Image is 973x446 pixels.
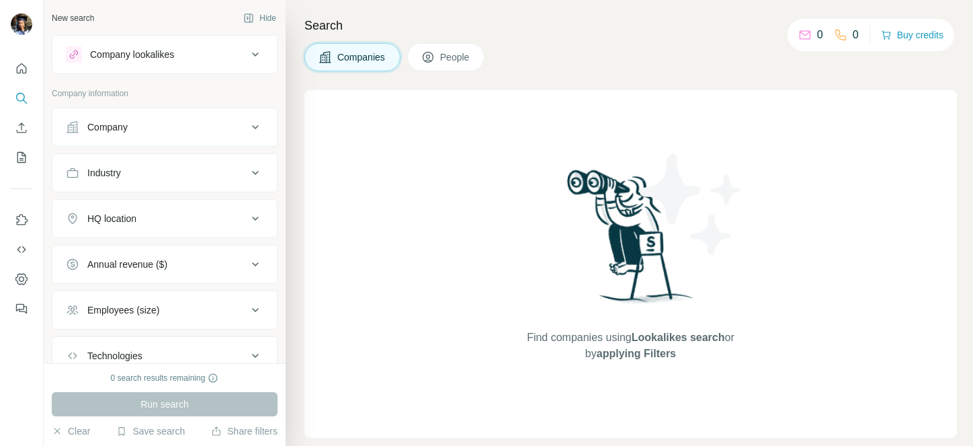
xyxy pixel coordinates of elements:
[632,332,725,343] span: Lookalikes search
[11,13,32,35] img: Avatar
[111,372,219,384] div: 0 search results remaining
[52,294,277,326] button: Employees (size)
[597,348,676,359] span: applying Filters
[11,57,32,81] button: Quick start
[116,424,185,438] button: Save search
[853,27,859,43] p: 0
[631,144,752,265] img: Surfe Illustration - Stars
[523,330,738,362] span: Find companies using or by
[52,202,277,235] button: HQ location
[52,157,277,189] button: Industry
[52,87,278,100] p: Company information
[87,303,159,317] div: Employees (size)
[87,212,136,225] div: HQ location
[817,27,823,43] p: 0
[561,166,701,316] img: Surfe Illustration - Woman searching with binoculars
[52,12,94,24] div: New search
[87,120,128,134] div: Company
[87,349,142,363] div: Technologies
[11,116,32,140] button: Enrich CSV
[52,424,90,438] button: Clear
[52,248,277,281] button: Annual revenue ($)
[90,48,174,61] div: Company lookalikes
[11,86,32,110] button: Search
[52,38,277,71] button: Company lookalikes
[337,50,386,64] span: Companies
[211,424,278,438] button: Share filters
[304,16,957,35] h4: Search
[52,340,277,372] button: Technologies
[11,297,32,321] button: Feedback
[52,111,277,143] button: Company
[440,50,471,64] span: People
[11,237,32,262] button: Use Surfe API
[87,166,121,180] div: Industry
[234,8,286,28] button: Hide
[87,258,167,271] div: Annual revenue ($)
[11,145,32,170] button: My lists
[881,26,943,44] button: Buy credits
[11,208,32,232] button: Use Surfe on LinkedIn
[11,267,32,291] button: Dashboard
